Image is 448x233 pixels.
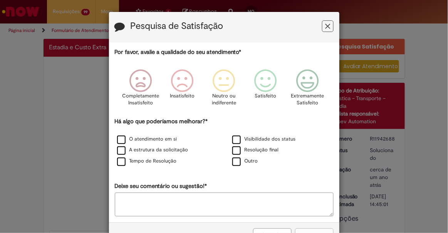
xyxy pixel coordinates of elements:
div: Neutro ou indiferente [204,64,243,116]
p: Completamente Insatisfeito [122,92,159,107]
div: Insatisfeito [163,64,202,116]
label: Visibilidade dos status [232,136,296,143]
label: Pesquisa de Satisfação [131,21,223,31]
label: A estrutura da solicitação [117,146,188,154]
label: Deixe seu comentário ou sugestão!* [115,182,207,190]
label: Resolução final [232,146,279,154]
div: Satisfeito [246,64,285,116]
p: Insatisfeito [170,92,195,100]
label: Tempo de Resolução [117,158,177,165]
label: Por favor, avalie a qualidade do seu atendimento* [115,48,242,56]
div: Completamente Insatisfeito [121,64,160,116]
p: Extremamente Satisfeito [291,92,324,107]
label: Outro [232,158,258,165]
p: Satisfeito [255,92,277,100]
div: Extremamente Satisfeito [288,64,327,116]
p: Neutro ou indiferente [210,92,238,107]
label: O atendimento em si [117,136,177,143]
div: Há algo que poderíamos melhorar?* [115,117,334,167]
